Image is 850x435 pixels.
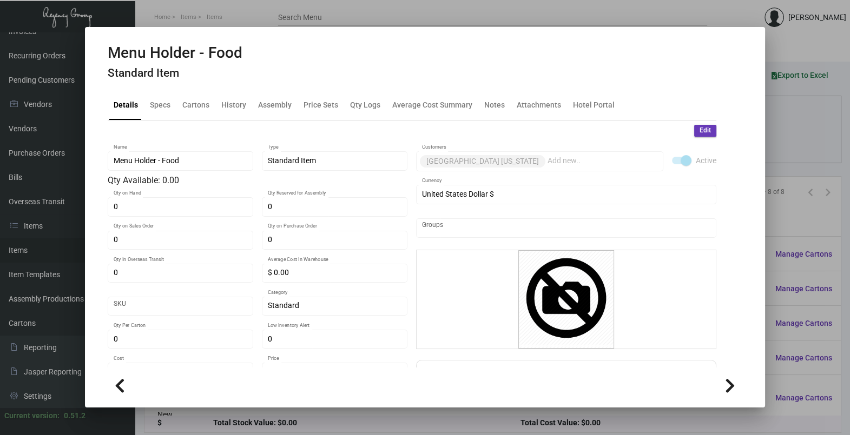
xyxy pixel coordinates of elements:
[4,410,60,421] div: Current version:
[64,410,85,421] div: 0.51.2
[694,125,716,137] button: Edit
[392,99,472,111] div: Average Cost Summary
[484,99,505,111] div: Notes
[422,224,710,232] input: Add new..
[221,99,246,111] div: History
[108,66,242,80] h4: Standard Item
[258,99,292,111] div: Assembly
[182,99,209,111] div: Cartons
[696,154,716,167] span: Active
[150,99,170,111] div: Specs
[108,174,407,187] div: Qty Available: 0.00
[573,99,615,111] div: Hotel Portal
[304,99,338,111] div: Price Sets
[700,126,711,135] span: Edit
[114,99,138,111] div: Details
[548,157,657,165] input: Add new..
[517,99,561,111] div: Attachments
[420,155,545,168] mat-chip: [GEOGRAPHIC_DATA] [US_STATE]
[108,44,242,62] h2: Menu Holder - Food
[350,99,380,111] div: Qty Logs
